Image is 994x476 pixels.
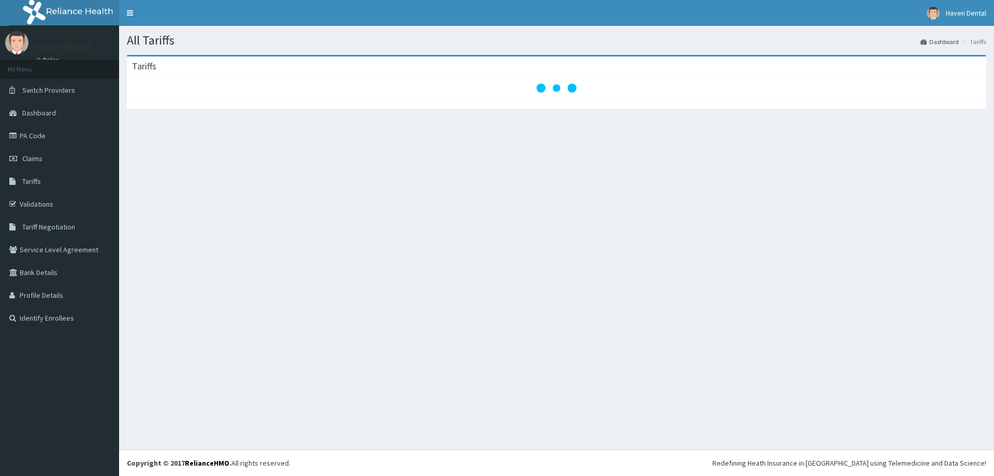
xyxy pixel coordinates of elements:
[22,85,75,95] span: Switch Providers
[132,62,156,71] h3: Tariffs
[927,7,940,20] img: User Image
[22,177,41,186] span: Tariffs
[960,37,986,46] li: Tariffs
[36,42,92,51] p: Haven Dental
[22,222,75,232] span: Tariff Negotiation
[185,458,229,468] a: RelianceHMO
[712,458,986,468] div: Redefining Heath Insurance in [GEOGRAPHIC_DATA] using Telemedicine and Data Science!
[36,56,61,64] a: Online
[920,37,959,46] a: Dashboard
[119,450,994,476] footer: All rights reserved.
[22,154,42,163] span: Claims
[536,67,577,109] svg: audio-loading
[22,108,56,118] span: Dashboard
[127,458,231,468] strong: Copyright © 2017 .
[127,34,986,47] h1: All Tariffs
[5,31,28,54] img: User Image
[946,8,986,18] span: Haven Dental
